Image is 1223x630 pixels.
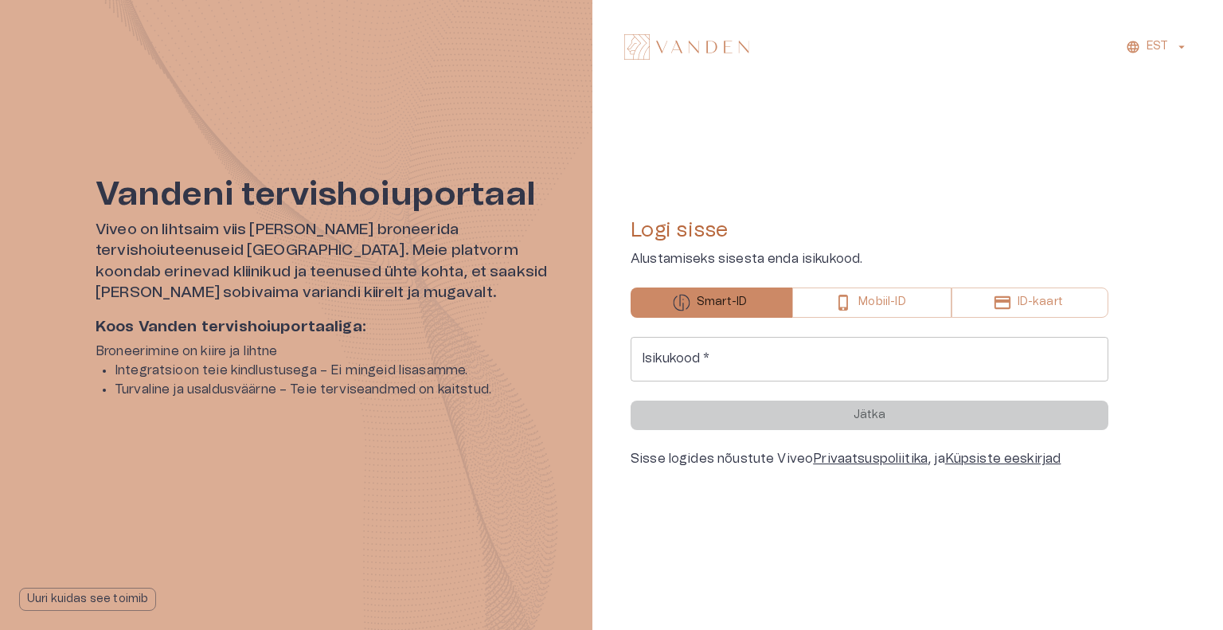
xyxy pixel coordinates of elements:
img: Vanden logo [624,34,749,60]
button: ID-kaart [951,288,1108,318]
h4: Logi sisse [631,217,1108,243]
button: Mobiil-ID [792,288,951,318]
p: Mobiil-ID [858,294,905,311]
a: Küpsiste eeskirjad [945,452,1061,465]
p: EST [1147,38,1168,55]
div: Sisse logides nõustute Viveo , ja [631,449,1108,468]
p: Smart-ID [697,294,747,311]
button: EST [1123,35,1191,58]
p: Alustamiseks sisesta enda isikukood. [631,249,1108,268]
p: ID-kaart [1018,294,1063,311]
p: Uuri kuidas see toimib [27,591,148,608]
button: Smart-ID [631,288,792,318]
iframe: Help widget launcher [1099,558,1223,602]
button: Uuri kuidas see toimib [19,588,156,611]
a: Privaatsuspoliitika [813,452,928,465]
